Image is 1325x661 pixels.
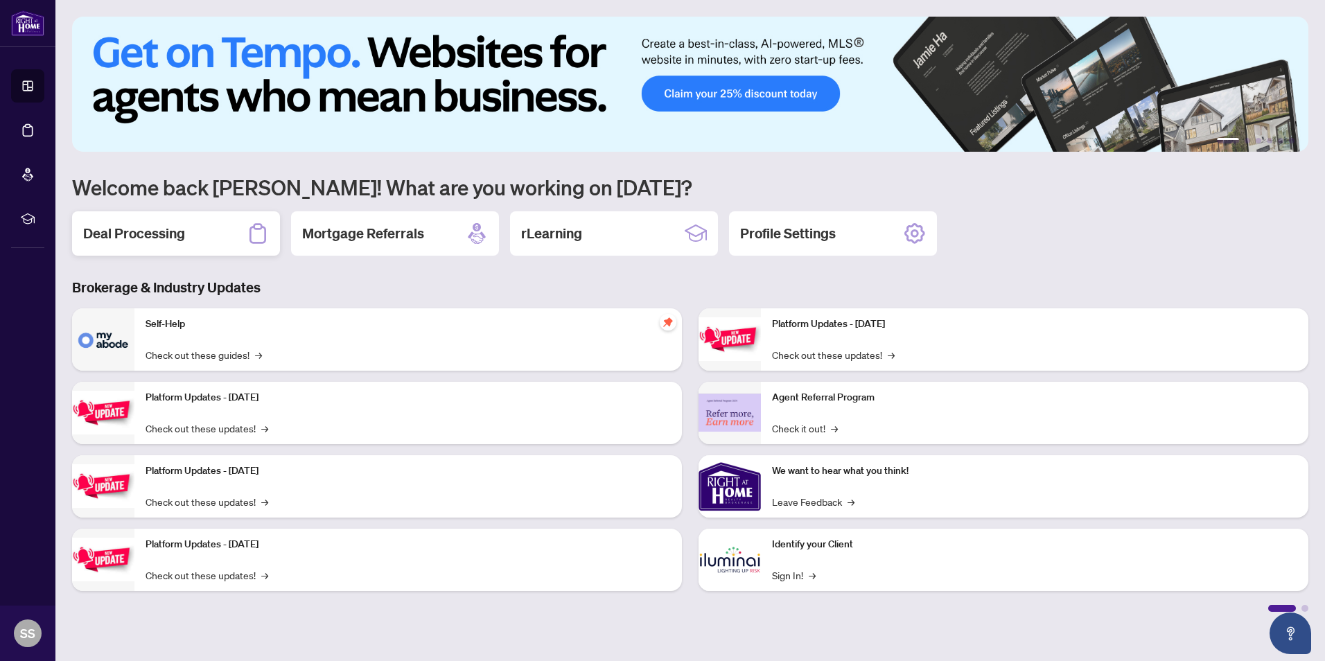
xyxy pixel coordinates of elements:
[521,224,582,243] h2: rLearning
[302,224,424,243] h2: Mortgage Referrals
[72,464,134,508] img: Platform Updates - July 21, 2025
[1256,138,1261,143] button: 3
[848,494,854,509] span: →
[146,537,671,552] p: Platform Updates - [DATE]
[146,567,268,583] a: Check out these updates!→
[72,17,1308,152] img: Slide 0
[772,464,1297,479] p: We want to hear what you think!
[261,494,268,509] span: →
[1217,138,1239,143] button: 1
[888,347,895,362] span: →
[772,390,1297,405] p: Agent Referral Program
[772,421,838,436] a: Check it out!→
[809,567,816,583] span: →
[772,567,816,583] a: Sign In!→
[1267,138,1272,143] button: 4
[72,308,134,371] img: Self-Help
[772,347,895,362] a: Check out these updates!→
[1245,138,1250,143] button: 2
[83,224,185,243] h2: Deal Processing
[72,391,134,434] img: Platform Updates - September 16, 2025
[20,624,35,643] span: SS
[72,278,1308,297] h3: Brokerage & Industry Updates
[831,421,838,436] span: →
[72,538,134,581] img: Platform Updates - July 8, 2025
[699,455,761,518] img: We want to hear what you think!
[772,494,854,509] a: Leave Feedback→
[11,10,44,36] img: logo
[740,224,836,243] h2: Profile Settings
[1289,138,1295,143] button: 6
[261,567,268,583] span: →
[146,347,262,362] a: Check out these guides!→
[772,317,1297,332] p: Platform Updates - [DATE]
[772,537,1297,552] p: Identify your Client
[146,390,671,405] p: Platform Updates - [DATE]
[699,529,761,591] img: Identify your Client
[146,421,268,436] a: Check out these updates!→
[699,317,761,361] img: Platform Updates - June 23, 2025
[146,494,268,509] a: Check out these updates!→
[699,394,761,432] img: Agent Referral Program
[660,314,676,330] span: pushpin
[146,317,671,332] p: Self-Help
[1270,612,1311,654] button: Open asap
[72,174,1308,200] h1: Welcome back [PERSON_NAME]! What are you working on [DATE]?
[261,421,268,436] span: →
[146,464,671,479] p: Platform Updates - [DATE]
[1278,138,1283,143] button: 5
[255,347,262,362] span: →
